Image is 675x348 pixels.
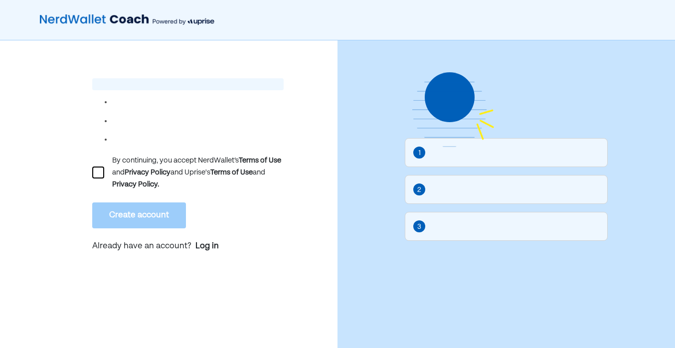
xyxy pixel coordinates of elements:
div: 2 [417,184,421,195]
div: Privacy Policy. [112,178,159,190]
div: By continuing, you accept NerdWallet’s and and Uprise's and [112,155,283,190]
a: Log in [195,240,219,252]
div: Terms of Use [239,155,281,167]
button: Create account [92,202,186,228]
div: Privacy Policy [125,167,170,178]
p: Already have an account? [92,240,283,253]
div: 3 [417,221,421,232]
div: Terms of Use [210,167,253,178]
div: 1 [418,148,421,159]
